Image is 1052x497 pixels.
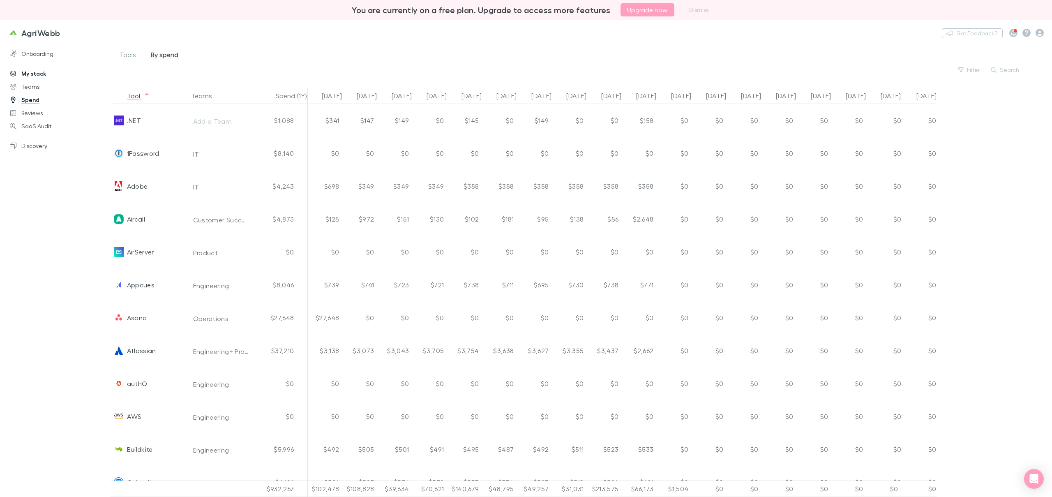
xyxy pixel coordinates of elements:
div: Add a Team [193,116,232,126]
div: $27,648 [258,301,308,334]
div: $0 [692,367,727,400]
div: Open Intercom Messenger [1024,469,1044,489]
div: $0 [902,433,937,466]
div: $102 [448,203,482,236]
div: $158 [622,104,657,137]
div: $0 [867,170,902,203]
div: $0 [797,268,832,301]
div: Customer Success + Sales [193,215,250,225]
div: $0 [482,104,517,137]
div: $0 [692,170,727,203]
div: $0 [832,367,867,400]
div: $349 [378,170,413,203]
div: $3,043 [378,334,413,367]
button: Customer Success+ Sales [188,213,255,227]
div: $0 [587,137,622,170]
div: $3,073 [343,334,378,367]
div: $0 [867,301,902,334]
span: By spend [151,51,178,61]
div: $0 [762,203,797,236]
div: $0 [727,104,762,137]
div: $0 [727,433,762,466]
button: Search [987,65,1024,75]
div: Sales [193,478,210,488]
div: $149 [378,104,413,137]
div: $3,355 [552,334,587,367]
div: $0 [413,104,448,137]
div: $741 [343,268,378,301]
button: Add a Team [188,115,255,128]
div: $0 [413,400,448,433]
div: $0 [762,268,797,301]
div: $0 [482,236,517,268]
div: $0 [867,367,902,400]
div: $0 [797,104,832,137]
div: $0 [692,203,727,236]
div: $0 [622,400,657,433]
div: $0 [657,236,692,268]
h3: You are currently on a free plan. Upgrade to access more features [352,5,611,15]
div: $0 [692,268,727,301]
div: $341 [308,104,343,137]
button: [DATE] [357,88,387,104]
div: $0 [258,367,308,400]
button: [DATE] [461,88,491,104]
div: $0 [902,203,937,236]
div: $37,210 [258,334,308,367]
div: 1Password [127,137,159,170]
button: Product [188,246,255,259]
button: Engineering [188,279,255,292]
button: Sales [188,476,255,490]
div: $492 [517,433,552,466]
button: [DATE] [531,88,561,104]
div: $0 [762,367,797,400]
div: $0 [902,268,937,301]
div: $0 [378,400,413,433]
div: $738 [448,268,482,301]
div: Atlassian [127,334,156,367]
div: $0 [448,367,482,400]
div: $0 [657,400,692,433]
div: $145 [448,104,482,137]
div: $0 [657,334,692,367]
button: [DATE] [916,88,946,104]
div: $0 [552,104,587,137]
div: Engineering [193,281,229,291]
a: SaaS Audit [2,120,115,133]
div: $0 [832,137,867,170]
a: Onboarding [2,47,115,60]
div: $0 [587,301,622,334]
button: [DATE] [601,88,631,104]
a: Discovery [2,139,115,153]
div: $358 [517,170,552,203]
div: $0 [552,400,587,433]
div: Engineering [193,379,229,389]
div: $0 [727,367,762,400]
div: $0 [587,104,622,137]
div: $0 [902,137,937,170]
img: Appcues's Logo [114,280,124,290]
div: $0 [867,104,902,137]
div: $0 [797,433,832,466]
div: $0 [727,334,762,367]
div: $0 [797,367,832,400]
span: Tools [120,51,136,61]
div: $0 [448,236,482,268]
div: $0 [762,400,797,433]
div: $698 [308,170,343,203]
img: Atlassian's Logo [114,346,124,356]
button: [DATE] [811,88,841,104]
div: $0 [867,400,902,433]
div: $181 [482,203,517,236]
img: AirServer's Logo [114,247,124,257]
div: $0 [622,301,657,334]
div: $95 [517,203,552,236]
div: Asana [127,301,147,334]
div: $0 [867,268,902,301]
img: auth0's Logo [114,379,124,388]
img: Aircall's Logo [114,214,124,224]
div: $349 [343,170,378,203]
div: $8,046 [258,268,308,301]
img: 1Password's Logo [114,148,124,158]
div: authO [127,367,148,400]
